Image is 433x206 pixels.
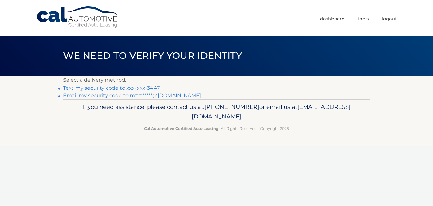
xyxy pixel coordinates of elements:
[320,14,345,24] a: Dashboard
[63,50,242,61] span: We need to verify your identity
[67,125,366,132] p: - All Rights Reserved - Copyright 2025
[63,85,160,91] a: Text my security code to xxx-xxx-3447
[36,6,120,28] a: Cal Automotive
[382,14,397,24] a: Logout
[358,14,369,24] a: FAQ's
[67,102,366,122] p: If you need assistance, please contact us at: or email us at
[63,92,201,98] a: Email my security code to m*********@[DOMAIN_NAME]
[204,103,259,110] span: [PHONE_NUMBER]
[63,76,370,84] p: Select a delivery method:
[144,126,218,131] strong: Cal Automotive Certified Auto Leasing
